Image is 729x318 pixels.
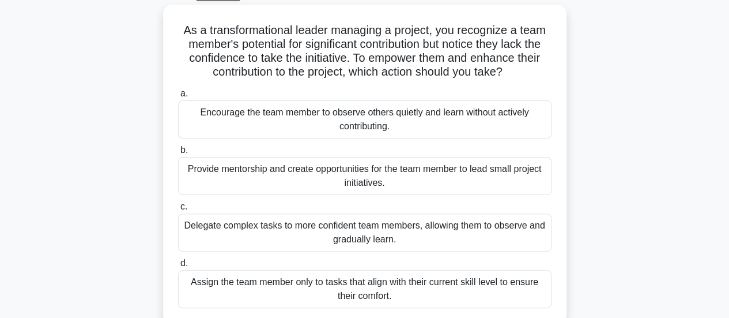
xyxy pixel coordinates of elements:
div: Encourage the team member to observe others quietly and learn without actively contributing. [178,100,552,139]
h5: As a transformational leader managing a project, you recognize a team member's potential for sign... [177,23,553,80]
span: c. [180,201,187,211]
div: Assign the team member only to tasks that align with their current skill level to ensure their co... [178,270,552,308]
span: b. [180,145,188,155]
span: a. [180,88,188,98]
div: Delegate complex tasks to more confident team members, allowing them to observe and gradually learn. [178,214,552,252]
span: d. [180,258,188,268]
div: Provide mentorship and create opportunities for the team member to lead small project initiatives. [178,157,552,195]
